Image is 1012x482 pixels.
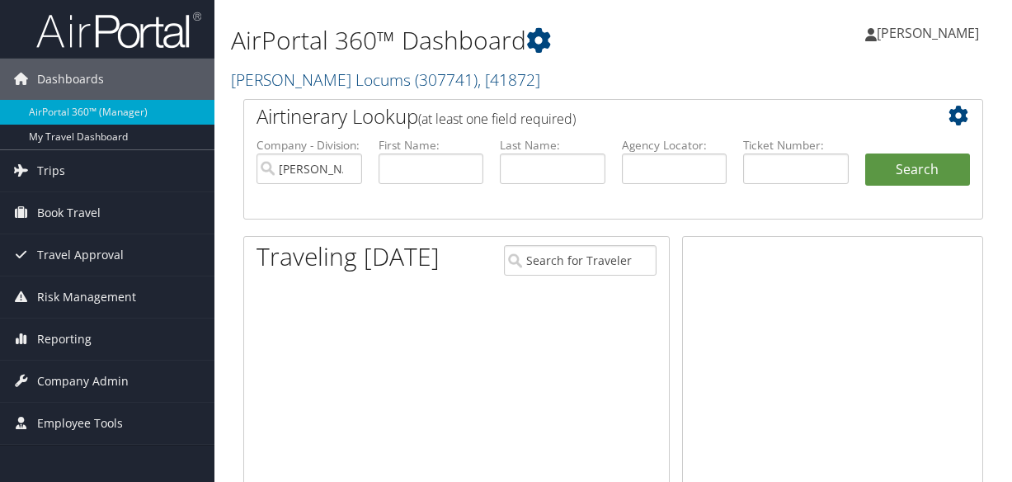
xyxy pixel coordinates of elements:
[37,150,65,191] span: Trips
[257,102,908,130] h2: Airtinerary Lookup
[37,234,124,276] span: Travel Approval
[37,319,92,360] span: Reporting
[500,137,605,154] label: Last Name:
[37,192,101,234] span: Book Travel
[379,137,484,154] label: First Name:
[877,24,979,42] span: [PERSON_NAME]
[37,403,123,444] span: Employee Tools
[36,11,201,50] img: airportal-logo.png
[418,110,576,128] span: (at least one field required)
[257,239,440,274] h1: Traveling [DATE]
[231,69,540,91] a: [PERSON_NAME] Locums
[865,154,971,187] button: Search
[478,69,540,91] span: , [ 41872 ]
[504,245,657,276] input: Search for Traveler
[257,137,362,154] label: Company - Division:
[231,23,741,58] h1: AirPortal 360™ Dashboard
[622,137,727,154] label: Agency Locator:
[415,69,478,91] span: ( 307741 )
[37,59,104,100] span: Dashboards
[37,361,129,402] span: Company Admin
[37,276,136,318] span: Risk Management
[865,8,996,58] a: [PERSON_NAME]
[743,137,849,154] label: Ticket Number:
